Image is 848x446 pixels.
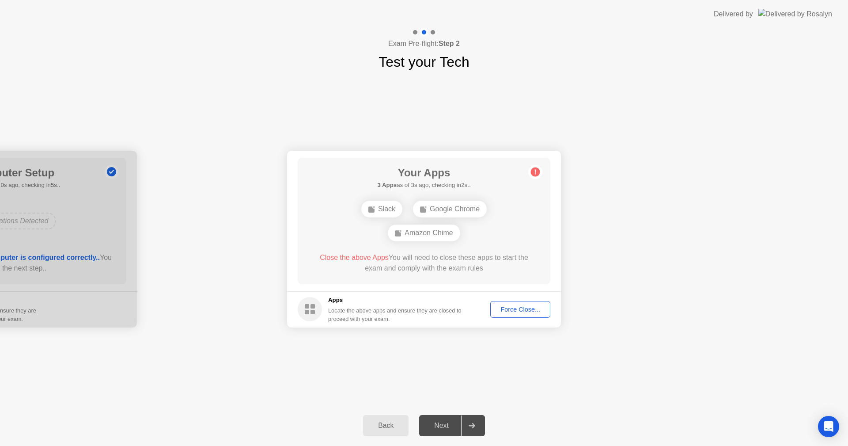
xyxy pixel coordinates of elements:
img: Delivered by Rosalyn [758,9,832,19]
div: Force Close... [493,306,547,313]
div: Google Chrome [413,201,487,217]
button: Next [419,415,485,436]
h1: Test your Tech [379,51,469,72]
button: Force Close... [490,301,550,318]
div: Amazon Chime [388,225,460,241]
h4: Exam Pre-flight: [388,38,460,49]
div: Delivered by [714,9,753,19]
b: Step 2 [439,40,460,47]
div: Open Intercom Messenger [818,416,839,437]
button: Back [363,415,409,436]
h1: Your Apps [377,165,470,181]
div: Slack [361,201,402,217]
span: Close the above Apps [320,254,389,261]
div: Back [366,422,406,430]
div: Locate the above apps and ensure they are closed to proceed with your exam. [328,306,462,323]
h5: as of 3s ago, checking in2s.. [377,181,470,190]
b: 3 Apps [377,182,397,188]
div: You will need to close these apps to start the exam and comply with the exam rules [310,252,538,274]
h5: Apps [328,296,462,305]
div: Next [422,422,461,430]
